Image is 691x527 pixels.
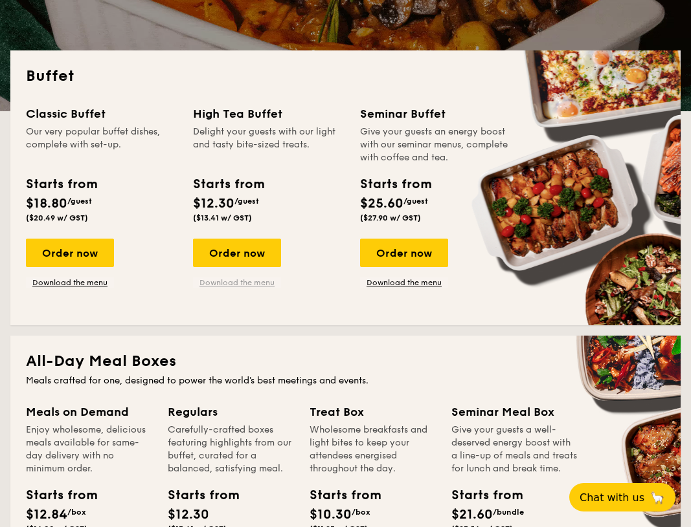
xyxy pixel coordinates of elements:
span: $25.60 [360,196,403,211]
span: $21.60 [451,507,493,522]
div: Meals on Demand [26,403,152,421]
div: Give your guests an energy boost with our seminar menus, complete with coffee and tea. [360,125,512,164]
div: Treat Box [310,403,436,421]
div: Seminar Buffet [360,105,512,123]
div: Starts from [193,175,264,194]
div: Order now [26,239,114,267]
div: Regulars [168,403,294,421]
div: Starts from [26,175,96,194]
span: /box [67,508,86,517]
div: Enjoy wholesome, delicious meals available for same-day delivery with no minimum order. [26,424,152,475]
div: Classic Buffet [26,105,177,123]
span: /box [352,508,370,517]
span: ($13.41 w/ GST) [193,213,252,222]
div: Starts from [360,175,431,194]
span: /guest [67,197,92,206]
div: Starts from [168,486,226,505]
span: /guest [234,197,259,206]
a: Download the menu [26,277,114,288]
span: $18.80 [26,196,67,211]
span: /bundle [493,508,524,517]
div: Starts from [26,486,84,505]
div: Starts from [310,486,368,505]
span: ($27.90 w/ GST) [360,213,421,222]
a: Download the menu [193,277,281,288]
button: Chat with us🦙 [569,483,675,511]
div: Give your guests a well-deserved energy boost with a line-up of meals and treats for lunch and br... [451,424,578,475]
h2: Buffet [26,66,665,87]
span: ($20.49 w/ GST) [26,213,88,222]
h2: All-Day Meal Boxes [26,351,665,372]
span: $12.84 [26,507,67,522]
div: Meals crafted for one, designed to power the world's best meetings and events. [26,374,665,387]
div: High Tea Buffet [193,105,345,123]
span: Chat with us [580,491,644,504]
span: $12.30 [193,196,234,211]
div: Delight your guests with our light and tasty bite-sized treats. [193,125,345,164]
a: Download the menu [360,277,448,288]
span: 🦙 [650,490,665,505]
div: Seminar Meal Box [451,403,578,421]
div: Wholesome breakfasts and light bites to keep your attendees energised throughout the day. [310,424,436,475]
span: /guest [403,197,428,206]
span: $10.30 [310,507,352,522]
div: Carefully-crafted boxes featuring highlights from our buffet, curated for a balanced, satisfying ... [168,424,294,475]
span: $12.30 [168,507,209,522]
div: Starts from [451,486,510,505]
div: Order now [193,239,281,267]
div: Our very popular buffet dishes, complete with set-up. [26,125,177,164]
div: Order now [360,239,448,267]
